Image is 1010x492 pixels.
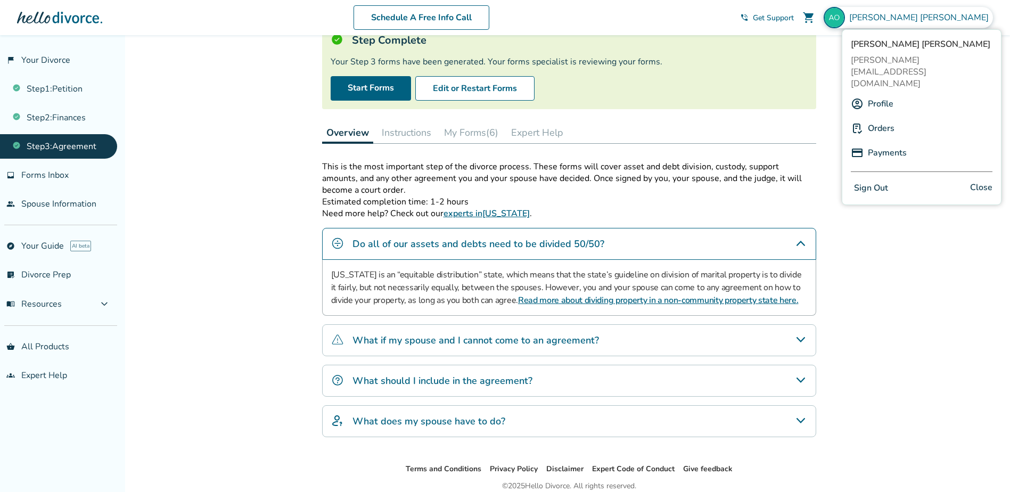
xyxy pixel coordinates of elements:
[440,122,503,143] button: My Forms(6)
[6,270,15,279] span: list_alt_check
[6,342,15,351] span: shopping_basket
[322,196,816,208] p: Estimated completion time: 1-2 hours
[406,464,481,474] a: Terms and Conditions
[70,241,91,251] span: AI beta
[352,374,532,388] h4: What should I include in the agreement?
[98,298,111,310] span: expand_more
[546,463,584,475] li: Disclaimer
[444,208,530,219] a: experts in[US_STATE]
[868,143,907,163] a: Payments
[6,371,15,380] span: groups
[354,5,489,30] a: Schedule A Free Info Call
[970,181,992,196] span: Close
[802,11,815,24] span: shopping_cart
[322,208,816,219] p: Need more help? Check out our .
[322,228,816,260] div: Do all of our assets and debts need to be divided 50/50?
[851,97,864,110] img: A
[592,464,675,474] a: Expert Code of Conduct
[6,242,15,250] span: explore
[415,76,535,101] button: Edit or Restart Forms
[824,7,845,28] img: angela@osbhome.com
[851,54,992,89] span: [PERSON_NAME][EMAIL_ADDRESS][DOMAIN_NAME]
[851,38,992,50] span: [PERSON_NAME] [PERSON_NAME]
[868,94,893,114] a: Profile
[331,268,807,307] p: [US_STATE] is an “equitable distribution” state, which means that the state’s guideline on divisi...
[331,374,344,387] img: What should I include in the agreement?
[6,300,15,308] span: menu_book
[21,169,69,181] span: Forms Inbox
[322,405,816,437] div: What does my spouse have to do?
[6,171,15,179] span: inbox
[331,414,344,427] img: What does my spouse have to do?
[507,122,568,143] button: Expert Help
[851,181,891,196] button: Sign Out
[740,13,794,23] a: phone_in_talkGet Support
[957,441,1010,492] iframe: Chat Widget
[740,13,749,22] span: phone_in_talk
[683,463,733,475] li: Give feedback
[868,118,894,138] a: Orders
[851,122,864,135] img: P
[6,298,62,310] span: Resources
[322,122,373,144] button: Overview
[331,333,344,346] img: What if my spouse and I cannot come to an agreement?
[377,122,436,143] button: Instructions
[331,76,411,101] a: Start Forms
[6,200,15,208] span: people
[490,464,538,474] a: Privacy Policy
[322,365,816,397] div: What should I include in the agreement?
[352,33,426,47] h5: Step Complete
[753,13,794,23] span: Get Support
[331,56,808,68] div: Your Step 3 forms have been generated. Your forms specialist is reviewing your forms.
[331,237,344,250] img: Do all of our assets and debts need to be divided 50/50?
[322,161,816,196] p: This is the most important step of the divorce process. These forms will cover asset and debt div...
[518,294,799,306] a: Read more about dividing property in a non-community property state here.
[352,237,604,251] h4: Do all of our assets and debts need to be divided 50/50?
[849,12,993,23] span: [PERSON_NAME] [PERSON_NAME]
[352,333,599,347] h4: What if my spouse and I cannot come to an agreement?
[322,324,816,356] div: What if my spouse and I cannot come to an agreement?
[851,146,864,159] img: P
[352,414,505,428] h4: What does my spouse have to do?
[6,56,15,64] span: flag_2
